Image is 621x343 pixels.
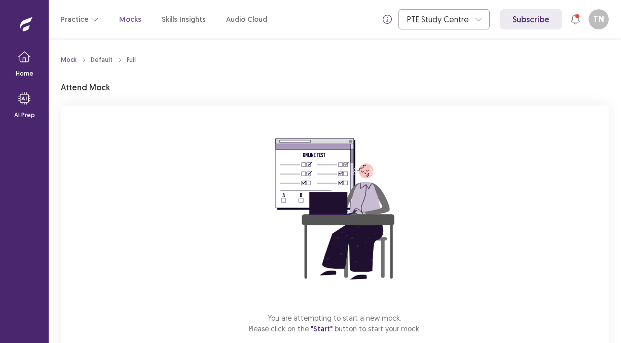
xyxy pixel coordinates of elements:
a: Skills Insights [162,14,206,25]
p: You are attempting to start a new mock. Please click on the button to start your mock. [249,313,421,334]
img: attend-mock [244,118,426,300]
button: info [378,10,396,28]
nav: breadcrumb [61,55,136,64]
a: Audio Cloud [226,14,267,25]
a: Mock [61,55,77,64]
p: Home [16,69,33,78]
div: Default [91,55,113,64]
a: Mocks [119,14,141,25]
div: PTE Study Centre [407,10,470,29]
p: AI Prep [14,111,35,120]
p: Attend Mock [61,81,110,93]
div: Full [127,55,136,64]
button: Practice [61,10,99,28]
span: "Start" [311,324,333,333]
button: TN [589,9,609,29]
a: Subscribe [500,9,562,29]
